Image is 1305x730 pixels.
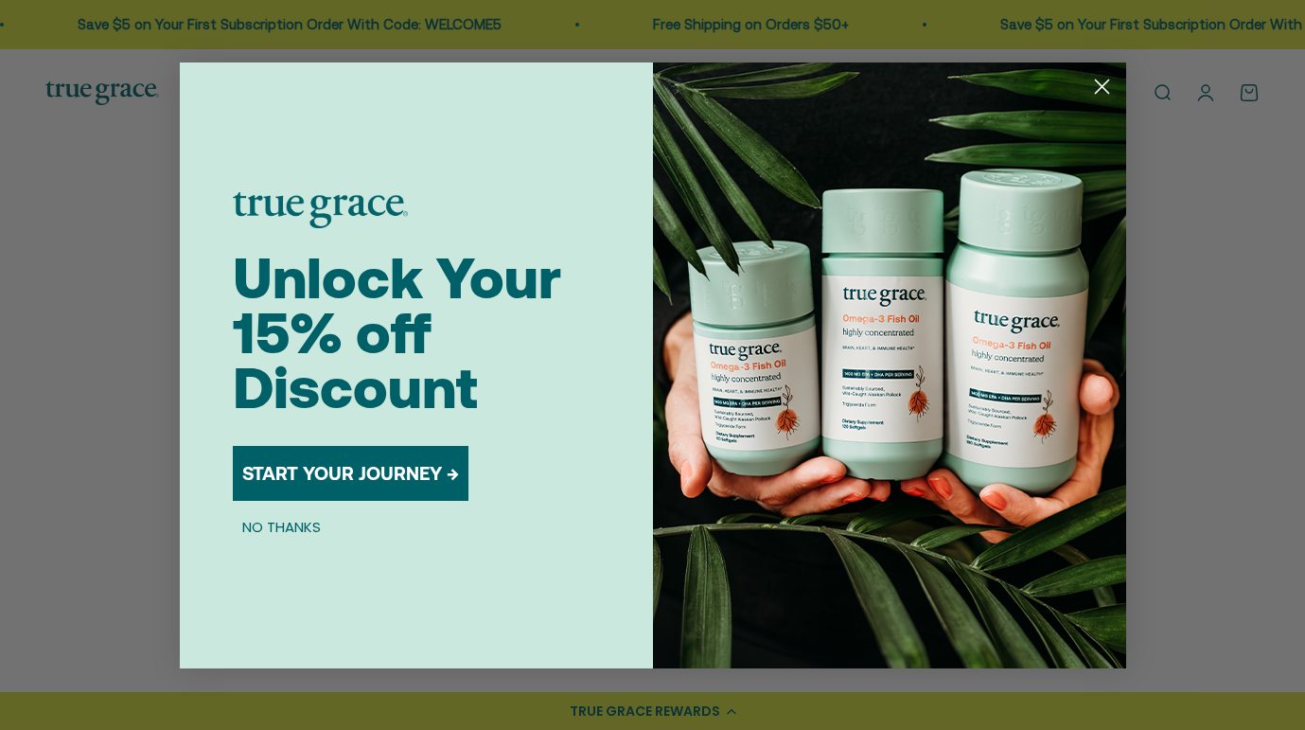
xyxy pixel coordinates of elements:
[233,446,468,501] button: START YOUR JOURNEY →
[233,516,330,539] button: NO THANKS
[653,62,1126,668] img: 098727d5-50f8-4f9b-9554-844bb8da1403.jpeg
[233,192,408,228] img: logo placeholder
[1085,70,1119,103] button: Close dialog
[233,245,561,420] span: Unlock Your 15% off Discount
